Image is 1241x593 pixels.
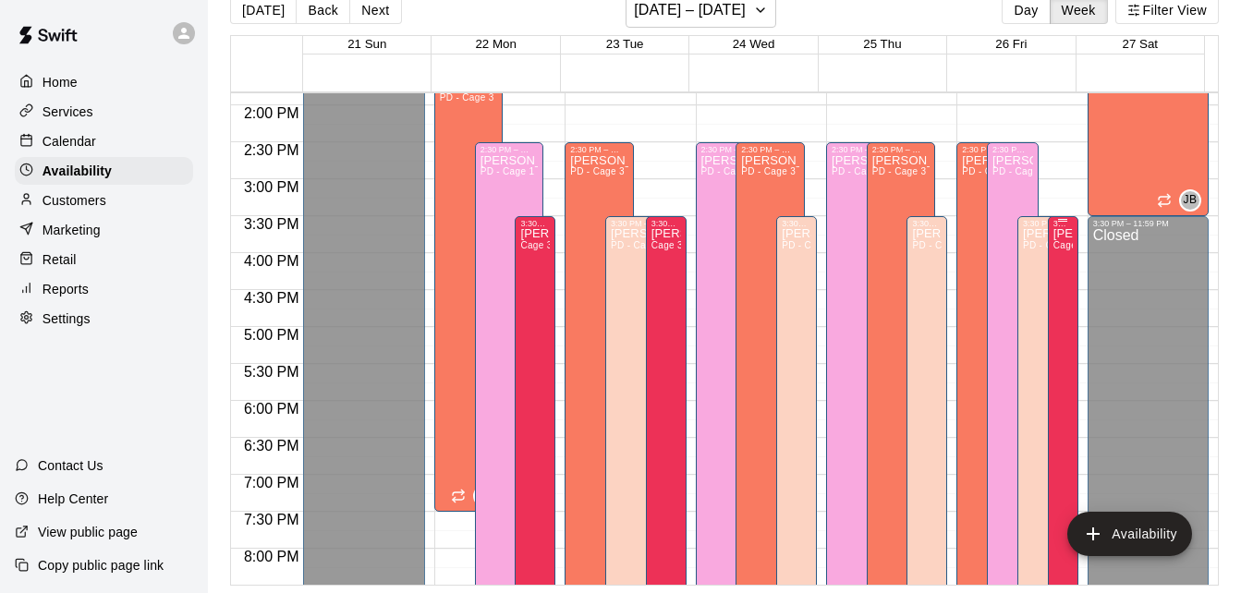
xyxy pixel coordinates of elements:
div: 3:30 PM – 9:30 PM [1023,219,1064,228]
div: 1:30 PM – 7:30 PM: Available [434,68,503,512]
span: 5:00 PM [239,327,304,343]
span: 3:30 PM [239,216,304,232]
span: PD - Cage 6 [1023,240,1077,250]
span: 4:30 PM [239,290,304,306]
div: 2:30 PM – 9:30 PM [992,145,1033,154]
button: add [1067,512,1192,556]
span: PD - Cage 6 [912,240,967,250]
p: View public page [38,523,138,541]
span: 2:30 PM [239,142,304,158]
a: Marketing [15,216,193,244]
p: Copy public page link [38,556,164,575]
div: 3:30 PM – 9:30 PM [611,219,668,228]
span: PD - Cage 6 [611,240,665,250]
span: PD - Cage 1 [701,166,756,176]
span: PD - Cage 1 [832,166,886,176]
div: Jose Bermudez [1179,189,1201,212]
span: PD - Cage 6 [782,240,836,250]
span: PD - Cage 3 [440,92,494,103]
button: 27 Sat [1123,37,1159,51]
div: 3:30 PM – 9:30 PM [912,219,942,228]
span: PD - Cage 3 [570,166,625,176]
span: Cage 3 [520,240,552,250]
span: PD - Cage 3 [872,166,927,176]
div: 3:30 PM – 9:30 PM [1053,219,1073,228]
a: Availability [15,157,193,185]
span: PD - Cage 1 [992,166,1047,176]
div: 2:30 PM – 9:30 PM [872,145,930,154]
div: 3:30 PM – 9:30 PM [651,219,681,228]
p: Calendar [43,132,96,151]
a: Services [15,98,193,126]
div: 3:30 PM – 11:59 PM [1093,219,1203,228]
div: 2:30 PM – 9:30 PM [832,145,889,154]
div: Jose Bermudez [473,485,495,507]
span: 6:00 PM [239,401,304,417]
p: Retail [43,250,77,269]
div: 2:30 PM – 9:30 PM [570,145,627,154]
span: Cage 3 [1053,240,1085,250]
span: 7:00 PM [239,475,304,490]
span: JB [1184,191,1198,210]
span: 7:30 PM [239,512,304,527]
span: 3:00 PM [239,179,304,195]
p: Customers [43,191,106,210]
button: 21 Sun [347,37,386,51]
div: 2:30 PM – 9:30 PM [962,145,1003,154]
a: Customers [15,187,193,214]
p: Services [43,103,93,121]
div: 3:30 PM – 9:30 PM [782,219,811,228]
p: Home [43,73,78,91]
a: Reports [15,275,193,303]
p: Availability [43,162,112,180]
span: 6:30 PM [239,438,304,454]
span: PD - Cage 3 [741,166,796,176]
div: 2:30 PM – 9:30 PM [481,145,538,154]
a: Home [15,68,193,96]
p: Reports [43,280,89,298]
a: Retail [15,246,193,273]
a: Settings [15,305,193,333]
a: Calendar [15,127,193,155]
span: PD - Cage 3 [962,166,1016,176]
button: 23 Tue [606,37,644,51]
div: 3:30 PM – 9:30 PM [520,219,550,228]
span: Recurring availability [1157,193,1172,208]
p: Marketing [43,221,101,239]
p: Help Center [38,490,108,508]
span: 2:00 PM [239,105,304,121]
span: Cage 3 [651,240,683,250]
p: Settings [43,309,91,328]
button: 24 Wed [733,37,775,51]
span: 5:30 PM [239,364,304,380]
p: Contact Us [38,456,103,475]
button: 25 Thu [863,37,901,51]
div: 2:30 PM – 9:30 PM [741,145,798,154]
span: Recurring availability [451,489,466,503]
div: 2:30 PM – 9:30 PM [701,145,759,154]
span: 8:00 PM [239,549,304,564]
button: 26 Fri [995,37,1027,51]
span: 4:00 PM [239,253,304,269]
button: 22 Mon [475,37,516,51]
span: PD - Cage 1 [481,166,535,176]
